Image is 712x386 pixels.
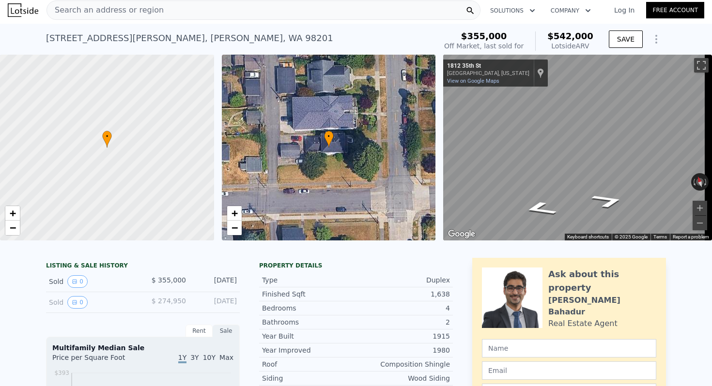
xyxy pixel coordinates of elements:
[213,325,240,337] div: Sale
[262,373,356,383] div: Siding
[67,296,88,309] button: View historical data
[5,221,20,235] a: Zoom out
[446,228,478,240] img: Google
[673,234,709,239] a: Report a problem
[259,262,453,269] div: Property details
[49,296,135,309] div: Sold
[693,201,707,215] button: Zoom in
[647,30,666,49] button: Show Options
[548,295,656,318] div: [PERSON_NAME] Bahadur
[324,132,334,141] span: •
[615,234,648,239] span: © 2025 Google
[152,297,186,305] span: $ 274,950
[102,132,112,141] span: •
[548,318,618,329] div: Real Estate Agent
[537,68,544,78] a: Show location on map
[443,55,712,240] div: Map
[231,207,237,219] span: +
[52,343,233,353] div: Multifamily Median Sale
[543,2,599,19] button: Company
[178,354,186,363] span: 1Y
[653,234,667,239] a: Terms (opens in new tab)
[461,31,507,41] span: $355,000
[447,62,529,70] div: 1812 35th St
[547,41,593,51] div: Lotside ARV
[46,31,333,45] div: [STREET_ADDRESS][PERSON_NAME] , [PERSON_NAME] , WA 98201
[356,345,450,355] div: 1980
[54,370,69,376] tspan: $393
[443,55,712,240] div: Street View
[646,2,704,18] a: Free Account
[46,262,240,271] div: LISTING & SALE HISTORY
[447,78,499,84] a: View on Google Maps
[186,325,213,337] div: Rent
[567,234,609,240] button: Keyboard shortcuts
[356,317,450,327] div: 2
[219,354,233,361] span: Max
[609,30,643,48] button: SAVE
[102,131,112,148] div: •
[262,331,356,341] div: Year Built
[356,289,450,299] div: 1,638
[262,359,356,369] div: Roof
[194,275,237,288] div: [DATE]
[577,190,638,211] path: Go East, 35th St
[49,275,135,288] div: Sold
[548,267,656,295] div: Ask about this property
[227,206,242,221] a: Zoom in
[47,4,164,16] span: Search an address or region
[203,354,216,361] span: 10Y
[446,228,478,240] a: Open this area in Google Maps (opens a new window)
[262,275,356,285] div: Type
[356,373,450,383] div: Wood Siding
[356,275,450,285] div: Duplex
[482,339,656,357] input: Name
[262,303,356,313] div: Bedrooms
[704,173,709,191] button: Rotate clockwise
[262,289,356,299] div: Finished Sqft
[691,173,697,191] button: Rotate counterclockwise
[10,207,16,219] span: +
[324,131,334,148] div: •
[356,331,450,341] div: 1915
[356,359,450,369] div: Composition Shingle
[152,276,186,284] span: $ 355,000
[262,345,356,355] div: Year Improved
[262,317,356,327] div: Bathrooms
[444,41,524,51] div: Off Market, last sold for
[693,216,707,230] button: Zoom out
[603,5,646,15] a: Log In
[194,296,237,309] div: [DATE]
[67,275,88,288] button: View historical data
[227,221,242,235] a: Zoom out
[52,353,143,368] div: Price per Square Foot
[547,31,593,41] span: $542,000
[694,173,706,192] button: Reset the view
[356,303,450,313] div: 4
[447,70,529,76] div: [GEOGRAPHIC_DATA], [US_STATE]
[190,354,199,361] span: 3Y
[8,3,38,17] img: Lotside
[482,361,656,380] input: Email
[510,198,571,219] path: Go West, 35th St
[5,206,20,221] a: Zoom in
[231,222,237,234] span: −
[482,2,543,19] button: Solutions
[10,222,16,234] span: −
[694,58,709,73] button: Toggle fullscreen view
